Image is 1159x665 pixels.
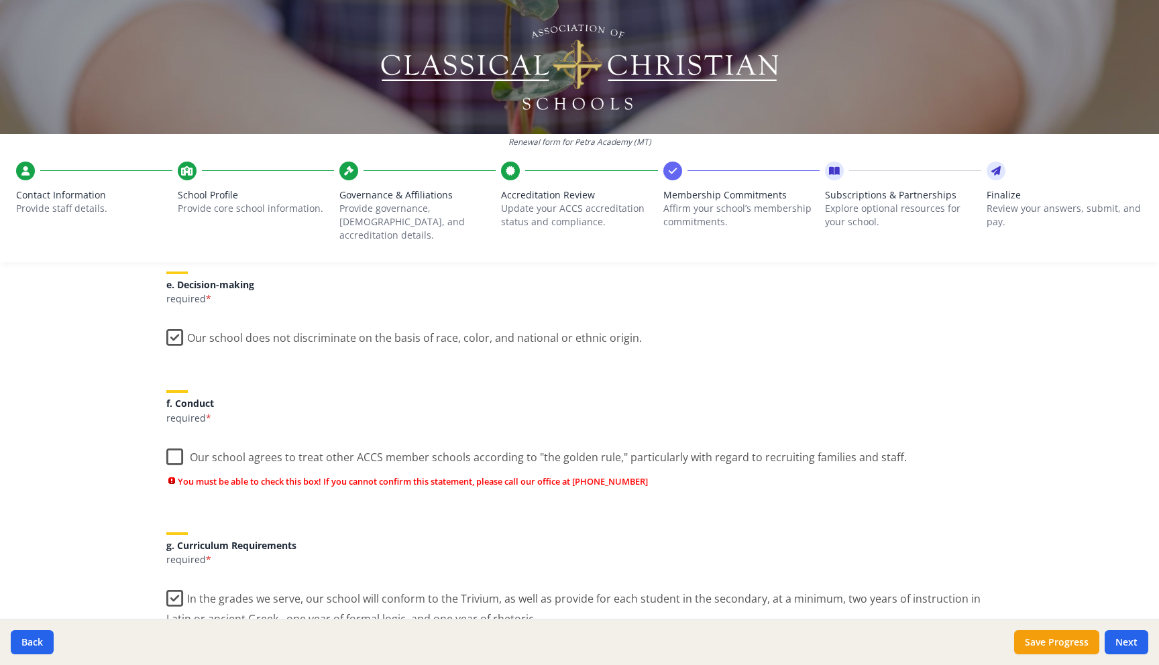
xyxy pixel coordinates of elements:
[339,202,496,242] p: Provide governance, [DEMOGRAPHIC_DATA], and accreditation details.
[16,202,172,215] p: Provide staff details.
[11,630,54,654] button: Back
[166,280,993,290] h5: e. Decision-making
[339,188,496,202] span: Governance & Affiliations
[501,202,657,229] p: Update your ACCS accreditation status and compliance.
[987,188,1143,202] span: Finalize
[663,188,820,202] span: Membership Commitments
[1105,630,1148,654] button: Next
[166,553,993,566] p: required
[1014,630,1099,654] button: Save Progress
[16,188,172,202] span: Contact Information
[166,440,907,469] label: Our school agrees to treat other ACCS member schools according to "the golden rule," particularly...
[166,581,993,626] label: In the grades we serve, our school will conform to the Trivium, as well as provide for each stude...
[825,202,981,229] p: Explore optional resources for your school.
[663,202,820,229] p: Affirm your school’s membership commitments.
[166,540,993,550] h5: g. Curriculum Requirements
[178,202,334,215] p: Provide core school information.
[501,188,657,202] span: Accreditation Review
[166,292,993,306] p: required
[379,20,781,114] img: Logo
[166,398,993,408] h5: f. Conduct
[166,412,993,425] p: required
[178,188,334,202] span: School Profile
[825,188,981,202] span: Subscriptions & Partnerships
[987,202,1143,229] p: Review your answers, submit, and pay.
[166,320,642,349] label: Our school does not discriminate on the basis of race, color, and national or ethnic origin.
[166,475,993,488] span: You must be able to check this box! If you cannot confirm this statement, please call our office ...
